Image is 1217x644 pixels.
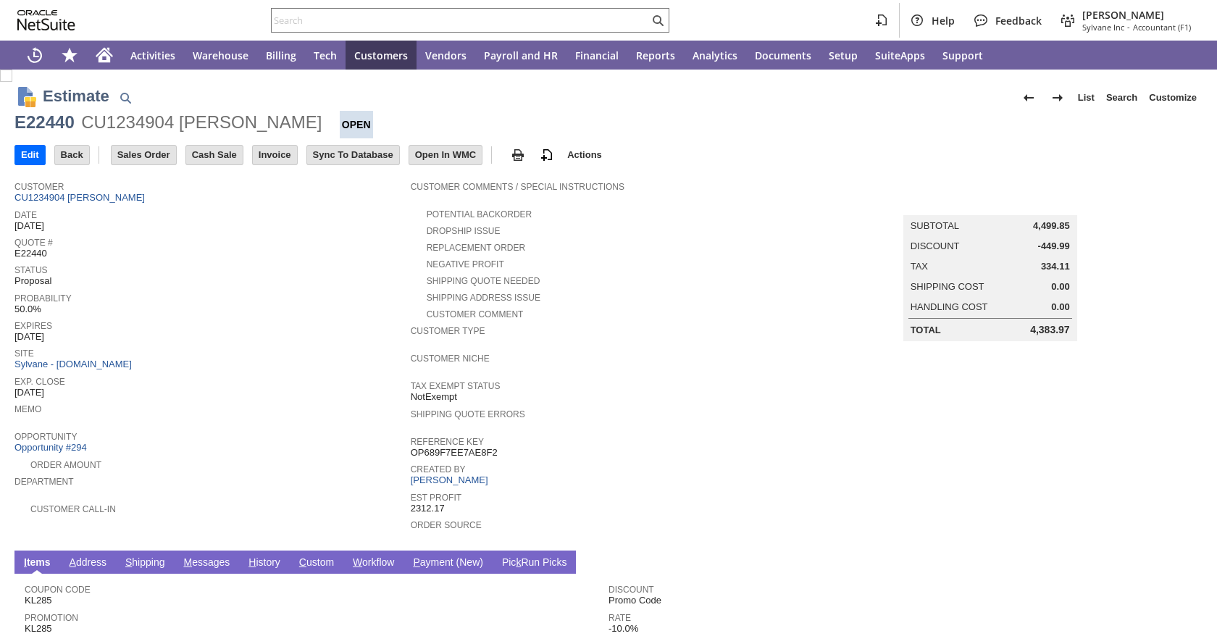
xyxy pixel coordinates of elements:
[14,387,44,398] span: [DATE]
[866,41,934,70] a: SuiteApps
[425,49,467,62] span: Vendors
[911,261,928,272] a: Tax
[125,556,132,568] span: S
[70,556,76,568] span: A
[427,276,540,286] a: Shipping Quote Needed
[934,41,992,70] a: Support
[266,49,296,62] span: Billing
[25,585,91,595] a: Coupon Code
[122,556,169,570] a: Shipping
[186,146,243,164] input: Cash Sale
[995,14,1042,28] span: Feedback
[411,503,445,514] span: 2312.17
[30,460,101,470] a: Order Amount
[24,556,27,568] span: I
[1038,241,1070,252] span: -449.99
[411,381,501,391] a: Tax Exempt Status
[649,12,666,29] svg: Search
[411,182,624,192] a: Customer Comments / Special Instructions
[1072,86,1100,109] a: List
[55,146,89,164] input: Back
[1041,261,1070,272] span: 334.11
[14,404,41,414] a: Memo
[272,12,649,29] input: Search
[25,623,52,635] span: KL285
[14,359,135,369] a: Sylvane - [DOMAIN_NAME]
[14,477,74,487] a: Department
[117,89,134,106] img: Quick Find
[14,275,51,287] span: Proposal
[14,192,149,203] a: CU1234904 [PERSON_NAME]
[829,49,858,62] span: Setup
[340,111,373,138] div: Open
[411,409,525,419] a: Shipping Quote Errors
[87,41,122,70] a: Home
[427,309,524,319] a: Customer Comment
[14,220,44,232] span: [DATE]
[299,556,306,568] span: C
[498,556,570,570] a: PickRun Picks
[61,46,78,64] svg: Shortcuts
[184,41,257,70] a: Warehouse
[411,493,461,503] a: Est Profit
[257,41,305,70] a: Billing
[1033,220,1070,232] span: 4,499.85
[180,556,233,570] a: Messages
[417,41,475,70] a: Vendors
[1051,301,1069,313] span: 0.00
[427,243,525,253] a: Replacement Order
[427,226,501,236] a: Dropship Issue
[253,146,297,164] input: Invoice
[427,293,540,303] a: Shipping Address Issue
[193,49,248,62] span: Warehouse
[14,304,41,315] span: 50.0%
[413,556,419,568] span: P
[755,49,811,62] span: Documents
[14,331,44,343] span: [DATE]
[566,41,627,70] a: Financial
[538,146,556,164] img: add-record.svg
[15,146,45,164] input: Edit
[14,432,77,442] a: Opportunity
[411,391,457,403] span: NotExempt
[1049,89,1066,106] img: Next
[575,49,619,62] span: Financial
[17,41,52,70] a: Recent Records
[354,49,408,62] span: Customers
[411,474,492,485] a: [PERSON_NAME]
[122,41,184,70] a: Activities
[746,41,820,70] a: Documents
[81,111,322,134] div: CU1234904 [PERSON_NAME]
[17,10,75,30] svg: logo
[52,41,87,70] div: Shortcuts
[25,613,78,623] a: Promotion
[932,14,955,28] span: Help
[561,149,608,160] a: Actions
[693,49,737,62] span: Analytics
[820,41,866,70] a: Setup
[349,556,398,570] a: Workflow
[608,595,661,606] span: Promo Code
[411,520,482,530] a: Order Source
[1030,324,1070,336] span: 4,383.97
[608,623,638,635] span: -10.0%
[627,41,684,70] a: Reports
[14,238,53,248] a: Quote #
[43,84,109,108] h1: Estimate
[14,248,47,259] span: E22440
[14,111,75,134] div: E22440
[411,437,484,447] a: Reference Key
[911,325,941,335] a: Total
[66,556,110,570] a: Address
[411,354,490,364] a: Customer Niche
[14,442,91,453] a: Opportunity #294
[409,146,482,164] input: Open In WMC
[875,49,925,62] span: SuiteApps
[1100,86,1143,109] a: Search
[1133,22,1191,33] span: Accountant (F1)
[509,146,527,164] img: print.svg
[20,556,54,570] a: Items
[684,41,746,70] a: Analytics
[911,220,959,231] a: Subtotal
[427,209,532,219] a: Potential Backorder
